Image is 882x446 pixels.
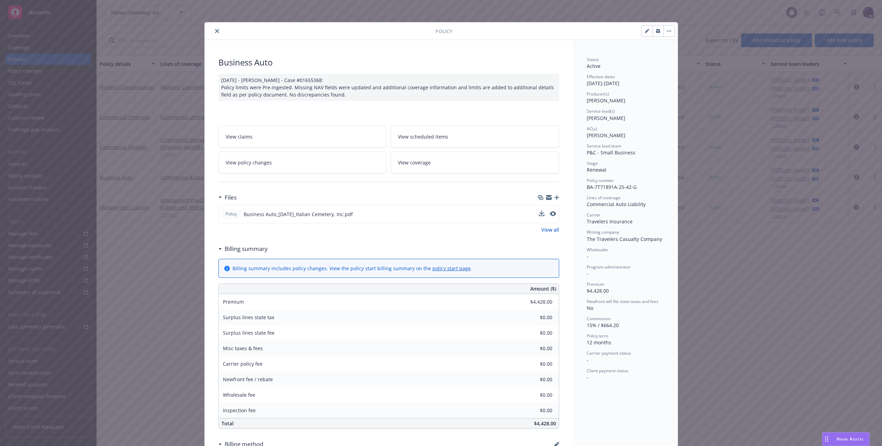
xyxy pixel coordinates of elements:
[244,211,353,218] span: Business Auto_[DATE]_Italian Cemetery, Inc.pdf
[398,159,431,166] span: View coverage
[587,108,615,114] span: Service lead(s)
[218,193,237,202] div: Files
[587,63,601,69] span: Active
[822,432,870,446] button: Nova Assist
[822,433,831,446] div: Drag to move
[587,115,625,121] span: [PERSON_NAME]
[512,312,556,323] input: 0.00
[541,226,559,233] a: View all
[587,374,588,381] span: -
[587,229,619,235] span: Writing company
[223,298,244,305] span: Premium
[539,211,544,218] button: download file
[530,285,556,292] span: Amount ($)
[218,244,268,253] div: Billing summary
[512,359,556,369] input: 0.00
[587,97,625,104] span: [PERSON_NAME]
[512,374,556,385] input: 0.00
[218,57,559,68] div: Business Auto
[218,126,387,148] a: View claims
[587,178,614,183] span: Policy number
[512,405,556,416] input: 0.00
[223,330,275,336] span: Surplus lines state fee
[587,350,631,356] span: Carrier payment status
[391,126,559,148] a: View scheduled items
[837,436,864,442] span: Nova Assist
[233,265,472,272] div: Billing summary includes policy changes. View the policy start billing summary on the .
[435,28,452,35] span: Policy
[587,305,593,311] span: No
[512,343,556,354] input: 0.00
[534,420,556,427] span: $4,428.00
[391,152,559,173] a: View coverage
[587,333,608,339] span: Policy term
[218,152,387,173] a: View policy changes
[222,420,234,427] span: Total
[225,193,237,202] h3: Files
[539,211,544,216] button: download file
[512,297,556,307] input: 0.00
[224,211,238,217] span: Policy
[587,218,633,225] span: Travelers Insurance
[223,361,263,367] span: Carrier policy fee
[587,160,598,166] span: Stage
[587,316,611,322] span: Commission
[587,322,619,328] span: 15% / $664.20
[587,339,611,346] span: 12 months
[587,132,625,139] span: [PERSON_NAME]
[223,314,274,321] span: Surplus lines state tax
[223,376,273,383] span: Newfront fee / rebate
[550,211,556,218] button: preview file
[587,184,637,190] span: BA-7T71891A-25-42-G
[587,287,609,294] span: $4,428.00
[587,357,588,363] span: -
[587,166,606,173] span: Renewal
[587,298,658,304] span: Newfront will file state taxes and fees
[432,265,471,272] a: policy start page
[587,126,597,132] span: AC(s)
[512,328,556,338] input: 0.00
[398,133,448,140] span: View scheduled items
[587,270,588,277] span: -
[587,91,609,97] span: Producer(s)
[587,281,604,287] span: Premium
[587,264,631,270] span: Program administrator
[587,201,646,207] span: Commercial Auto Liability
[225,244,268,253] h3: Billing summary
[587,74,615,80] span: Effective dates
[587,74,664,87] div: [DATE] - [DATE]
[587,368,628,374] span: Client payment status
[587,212,601,218] span: Carrier
[226,159,272,166] span: View policy changes
[587,57,599,62] span: Status
[587,149,635,156] span: P&C - Small Business
[213,27,221,35] button: close
[223,392,255,398] span: Wholesale fee
[226,133,253,140] span: View claims
[587,236,662,242] span: The Travelers Casualty Company
[550,211,556,216] button: preview file
[587,195,621,201] span: Lines of coverage
[587,253,588,260] span: -
[512,390,556,400] input: 0.00
[587,143,621,149] span: Service lead team
[223,407,256,414] span: Inspection fee
[218,74,559,101] div: [DATE] - [PERSON_NAME] - Case #01655368: Policy limits were Pre-ingested. Missing NAV fields were...
[223,345,263,352] span: Misc taxes & fees
[587,247,608,253] span: Wholesaler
